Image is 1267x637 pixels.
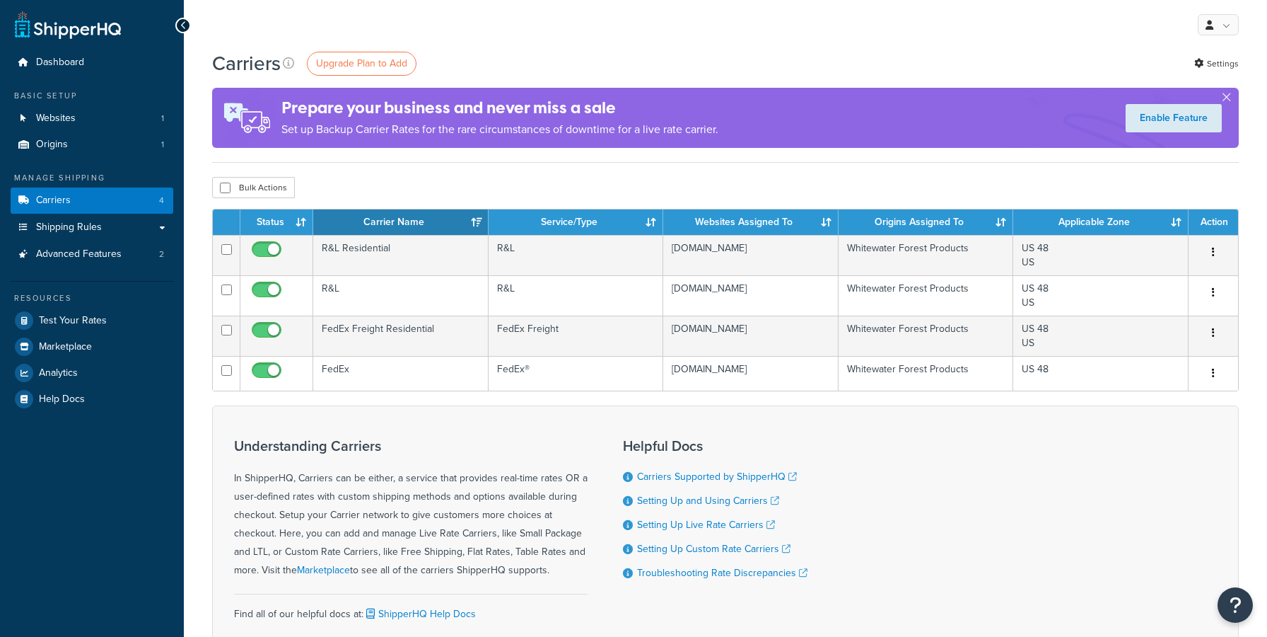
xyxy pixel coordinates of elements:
[159,248,164,260] span: 2
[1126,104,1222,132] a: Enable Feature
[234,594,588,624] div: Find all of our helpful docs at:
[212,177,295,198] button: Bulk Actions
[637,541,790,556] a: Setting Up Custom Rate Carriers
[1189,210,1238,235] th: Action
[489,356,663,391] td: FedEx®
[839,316,1014,356] td: Whitewater Forest Products
[363,607,476,621] a: ShipperHQ Help Docs
[313,356,489,391] td: FedEx
[240,210,313,235] th: Status: activate to sort column ascending
[11,105,173,132] a: Websites 1
[839,356,1014,391] td: Whitewater Forest Products
[39,394,85,406] span: Help Docs
[36,222,102,234] span: Shipping Rules
[11,334,173,360] a: Marketplace
[36,195,71,207] span: Carriers
[11,90,173,102] div: Basic Setup
[839,235,1014,275] td: Whitewater Forest Products
[15,11,121,39] a: ShipperHQ Home
[313,275,489,316] td: R&L
[313,235,489,275] td: R&L Residential
[11,50,173,76] a: Dashboard
[1194,54,1239,74] a: Settings
[1013,235,1189,275] td: US 48 US
[297,563,350,578] a: Marketplace
[663,356,839,391] td: [DOMAIN_NAME]
[663,275,839,316] td: [DOMAIN_NAME]
[161,113,164,125] span: 1
[11,241,173,268] a: Advanced Features 2
[281,120,718,139] p: Set up Backup Carrier Rates for the rare circumstances of downtime for a live rate carrier.
[39,367,78,379] span: Analytics
[281,96,718,120] h4: Prepare your business and never miss a sale
[212,88,281,148] img: ad-rules-rateshop-fe6ec290ccb7230408bd80ed9643f0289d75e0ffd9eb532fc0e269fcd187b520.png
[234,438,588,454] h3: Understanding Carriers
[663,210,839,235] th: Websites Assigned To: activate to sort column ascending
[11,386,173,412] a: Help Docs
[313,316,489,356] td: FedEx Freight Residential
[234,438,588,580] div: In ShipperHQ, Carriers can be either, a service that provides real-time rates OR a user-defined r...
[489,210,663,235] th: Service/Type: activate to sort column ascending
[663,235,839,275] td: [DOMAIN_NAME]
[11,241,173,268] li: Advanced Features
[663,316,839,356] td: [DOMAIN_NAME]
[11,172,173,184] div: Manage Shipping
[637,566,807,580] a: Troubleshooting Rate Discrepancies
[1218,587,1253,623] button: Open Resource Center
[489,235,663,275] td: R&L
[839,275,1014,316] td: Whitewater Forest Products
[36,57,84,69] span: Dashboard
[637,493,779,508] a: Setting Up and Using Carriers
[36,248,122,260] span: Advanced Features
[637,469,797,484] a: Carriers Supported by ShipperHQ
[1013,316,1189,356] td: US 48 US
[161,139,164,151] span: 1
[307,52,416,76] a: Upgrade Plan to Add
[11,132,173,158] li: Origins
[623,438,807,454] h3: Helpful Docs
[11,360,173,386] a: Analytics
[11,188,173,214] a: Carriers 4
[159,195,164,207] span: 4
[11,292,173,304] div: Resources
[489,275,663,316] td: R&L
[1013,275,1189,316] td: US 48 US
[11,308,173,333] a: Test Your Rates
[39,341,92,353] span: Marketplace
[36,113,76,125] span: Websites
[316,56,407,71] span: Upgrade Plan to Add
[39,315,107,327] span: Test Your Rates
[11,188,173,214] li: Carriers
[11,105,173,132] li: Websites
[839,210,1014,235] th: Origins Assigned To: activate to sort column ascending
[313,210,489,235] th: Carrier Name: activate to sort column ascending
[1013,210,1189,235] th: Applicable Zone: activate to sort column ascending
[489,316,663,356] td: FedEx Freight
[1013,356,1189,391] td: US 48
[11,132,173,158] a: Origins 1
[11,214,173,241] a: Shipping Rules
[637,517,775,532] a: Setting Up Live Rate Carriers
[212,50,281,77] h1: Carriers
[36,139,68,151] span: Origins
